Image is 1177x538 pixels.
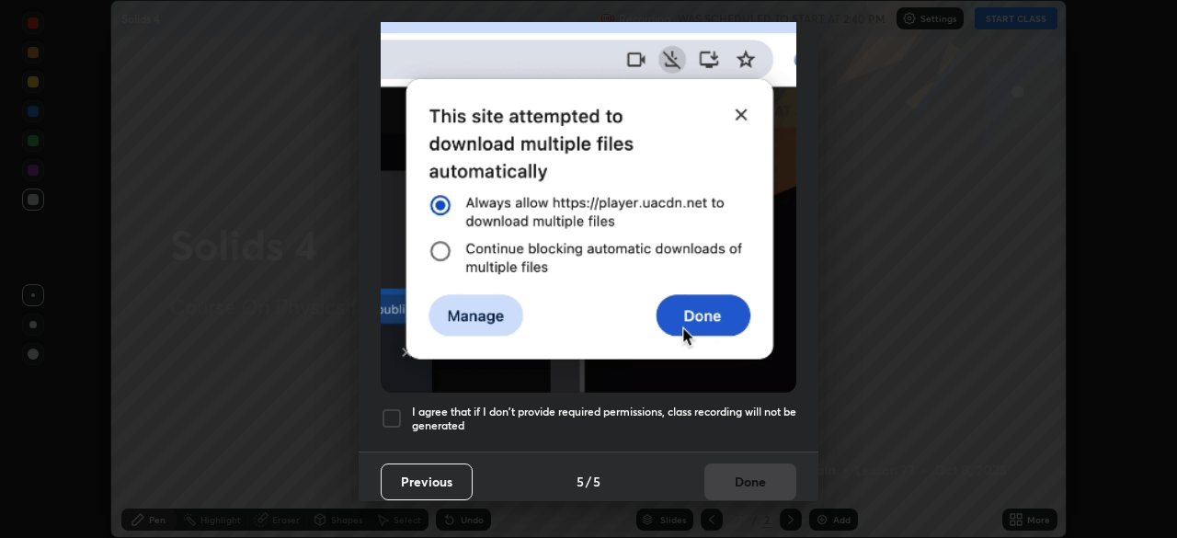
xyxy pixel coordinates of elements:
h5: I agree that if I don't provide required permissions, class recording will not be generated [412,405,796,433]
button: Previous [381,464,473,500]
h4: 5 [577,472,584,491]
h4: 5 [593,472,600,491]
h4: / [586,472,591,491]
